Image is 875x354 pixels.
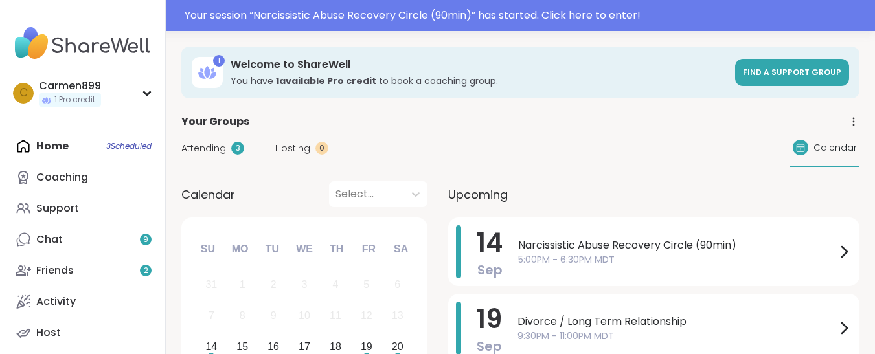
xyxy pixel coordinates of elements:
span: 5:00PM - 6:30PM MDT [518,253,836,267]
span: C [19,85,28,102]
div: Host [36,326,61,340]
div: Not available Saturday, September 13th, 2025 [383,302,411,330]
div: Not available Monday, September 1st, 2025 [229,271,256,299]
span: Narcissistic Abuse Recovery Circle (90min) [518,238,836,253]
div: Not available Wednesday, September 10th, 2025 [291,302,319,330]
div: Not available Tuesday, September 2nd, 2025 [260,271,288,299]
div: 10 [299,307,310,324]
span: Sep [477,261,503,279]
span: 9 [143,234,148,245]
div: Support [36,201,79,216]
div: Not available Thursday, September 11th, 2025 [322,302,350,330]
a: Find a support group [735,59,849,86]
b: 1 available Pro credit [276,74,376,87]
div: Th [323,235,351,263]
div: Su [194,235,222,263]
div: Not available Monday, September 8th, 2025 [229,302,256,330]
span: 2 [144,265,148,276]
a: Coaching [10,162,155,193]
div: Friends [36,263,74,278]
div: 12 [361,307,372,324]
span: Hosting [275,142,310,155]
span: Calendar [181,186,235,203]
div: Your session “ Narcissistic Abuse Recovery Circle (90min) ” has started. Click here to enter! [185,8,867,23]
div: Activity [36,294,76,309]
div: 3 [231,142,244,155]
div: Not available Wednesday, September 3rd, 2025 [291,271,319,299]
span: Upcoming [448,186,508,203]
div: Carmen899 [39,79,101,93]
div: 1 [213,55,225,67]
h3: You have to book a coaching group. [231,74,727,87]
div: 0 [315,142,328,155]
img: ShareWell Nav Logo [10,21,155,66]
a: Support [10,193,155,224]
span: Divorce / Long Term Relationship [517,314,836,329]
div: 7 [209,307,214,324]
div: 8 [240,307,245,324]
span: Attending [181,142,226,155]
a: Activity [10,286,155,317]
span: 19 [477,301,502,337]
span: Find a support group [743,67,841,78]
div: 11 [330,307,341,324]
div: Mo [225,235,254,263]
div: Not available Friday, September 5th, 2025 [352,271,380,299]
span: 1 Pro credit [54,94,95,105]
span: 9:30PM - 11:00PM MDT [517,329,836,343]
h3: Welcome to ShareWell [231,58,727,72]
div: Not available Friday, September 12th, 2025 [352,302,380,330]
div: 1 [240,276,245,293]
div: 13 [392,307,403,324]
div: Not available Thursday, September 4th, 2025 [322,271,350,299]
a: Friends2 [10,255,155,286]
div: 5 [363,276,369,293]
a: Chat9 [10,224,155,255]
a: Host [10,317,155,348]
div: Coaching [36,170,88,184]
span: 14 [477,225,503,261]
div: Fr [354,235,383,263]
div: We [290,235,319,263]
span: Your Groups [181,114,249,129]
div: 9 [271,307,277,324]
div: Not available Saturday, September 6th, 2025 [383,271,411,299]
div: 31 [205,276,217,293]
div: Sa [387,235,415,263]
div: Not available Sunday, August 31st, 2025 [198,271,225,299]
div: 2 [271,276,277,293]
div: 3 [302,276,308,293]
div: 4 [332,276,338,293]
span: Calendar [813,141,857,155]
div: Chat [36,232,63,247]
div: Not available Sunday, September 7th, 2025 [198,302,225,330]
div: Tu [258,235,286,263]
div: Not available Tuesday, September 9th, 2025 [260,302,288,330]
div: 6 [394,276,400,293]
